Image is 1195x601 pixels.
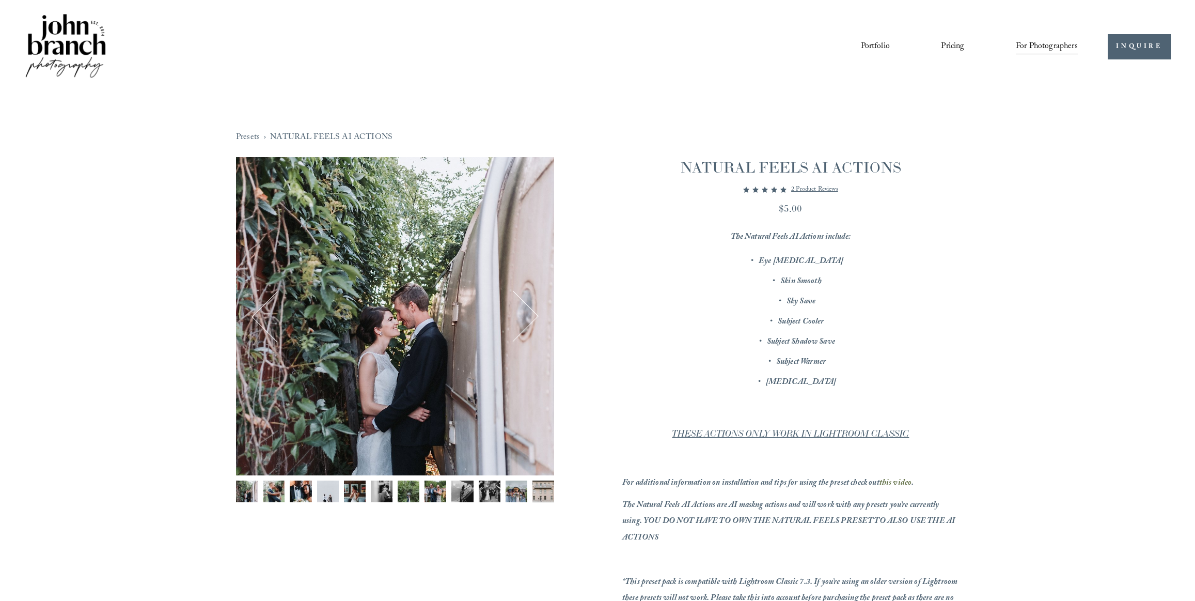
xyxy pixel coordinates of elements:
button: Image 1 of 12 [236,481,258,508]
div: Gallery [236,157,554,568]
em: Sky Save [787,295,815,309]
h1: NATURAL FEELS AI ACTIONS [622,157,959,178]
button: Image 3 of 12 [290,481,311,508]
button: Image 5 of 12 [344,481,366,508]
img: FUJ14832.jpg (Copy) [344,481,366,502]
button: Image 10 of 12 [479,481,500,508]
em: Skin Smooth [780,275,822,289]
button: Image 11 of 12 [506,481,527,508]
em: For additional information on installation and tips for using the preset check out [622,476,879,490]
div: $5.00 [622,202,959,215]
img: DSCF7340.jpg (Copy) [532,481,554,502]
a: INQUIRE [1108,34,1171,59]
em: Subject Warmer [776,356,826,369]
a: NATURAL FEELS AI ACTIONS [270,130,392,146]
div: Gallery thumbnails [236,481,554,508]
em: Eye [MEDICAL_DATA] [759,255,843,269]
a: Pricing [941,38,964,55]
img: DSCF9013.jpg (Copy) [236,157,554,475]
span: For Photographers [1016,39,1078,55]
button: Image 9 of 12 [451,481,473,508]
a: Portfolio [861,38,890,55]
em: THESE ACTIONS ONLY WORK IN LIGHTROOM CLASSIC [672,428,909,439]
img: FUJ18856 copy.jpg (Copy) [317,481,339,502]
span: › [264,130,266,146]
button: Image 12 of 12 [532,481,554,508]
em: Subject Cooler [778,315,824,329]
button: Image 6 of 12 [371,481,392,508]
img: DSCF8972.jpg (Copy) [290,481,311,502]
a: folder dropdown [1016,38,1078,55]
em: . [911,476,914,490]
img: DSCF8358.jpg (Copy) [506,481,527,502]
em: [MEDICAL_DATA] [766,376,836,390]
a: Presets [236,130,260,146]
em: Subject Shadow Save [767,335,835,349]
button: Next [490,293,536,339]
button: Image 8 of 12 [424,481,446,508]
button: Previous [254,293,300,339]
em: The Natural Feels AI Actions include: [731,230,851,244]
a: 2 product reviews [791,183,838,196]
button: Image 7 of 12 [398,481,419,508]
button: Image 2 of 12 [263,481,285,508]
img: DSCF9013.jpg (Copy) [236,481,258,502]
img: FUJ15149.jpg (Copy) [479,481,500,502]
button: Image 4 of 12 [317,481,339,508]
a: this video [879,476,912,490]
em: The Natural Feels AI Actions are AI maskng actions and will work with any presets you’re currentl... [622,499,957,545]
img: John Branch IV Photography [24,12,107,82]
img: DSCF9372.jpg (Copy) [371,481,392,502]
